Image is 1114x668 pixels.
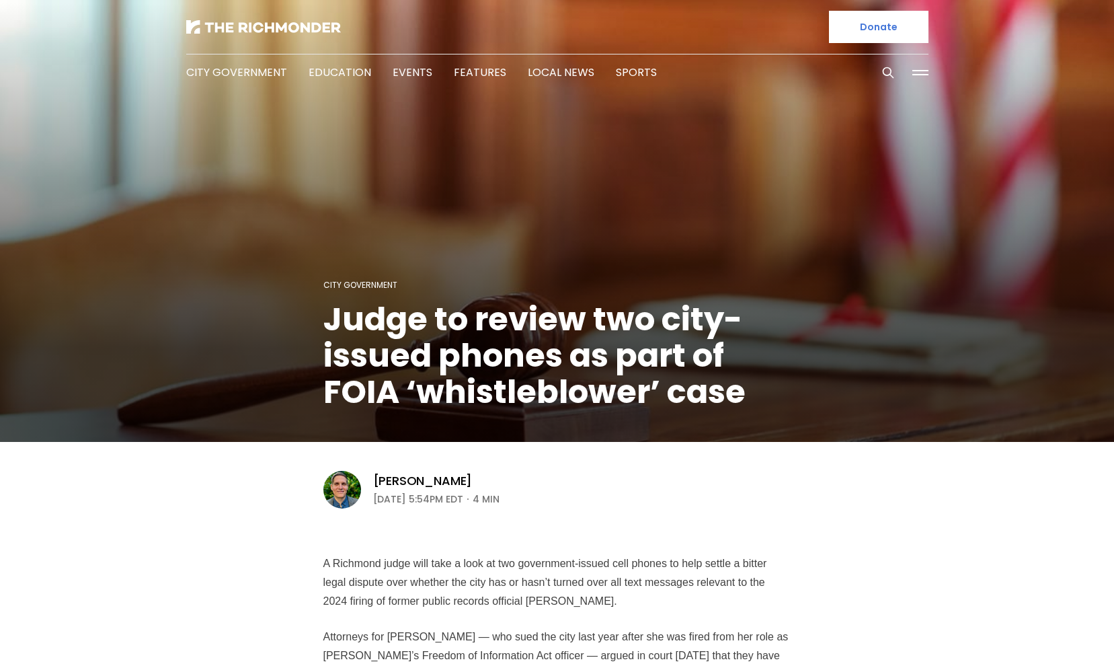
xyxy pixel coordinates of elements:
img: Graham Moomaw [323,471,361,509]
a: City Government [186,65,287,80]
a: Events [393,65,432,80]
button: Search this site [878,63,898,83]
span: 4 min [473,491,500,507]
p: A Richmond judge will take a look at two government-issued cell phones to help settle a bitter le... [323,554,791,611]
a: City Government [323,279,397,291]
img: The Richmonder [186,20,341,34]
time: [DATE] 5:54PM EDT [373,491,463,507]
a: Sports [616,65,657,80]
a: [PERSON_NAME] [373,473,473,489]
a: Education [309,65,371,80]
a: Donate [829,11,928,43]
h1: Judge to review two city-issued phones as part of FOIA ‘whistleblower’ case [323,301,791,410]
a: Features [454,65,506,80]
a: Local News [528,65,594,80]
